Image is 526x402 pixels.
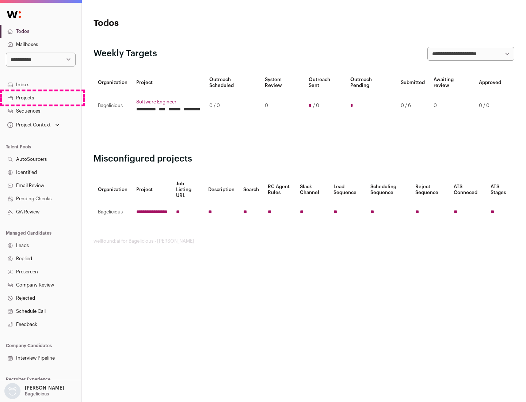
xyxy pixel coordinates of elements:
[3,383,66,399] button: Open dropdown
[304,72,346,93] th: Outreach Sent
[411,177,450,203] th: Reject Sequence
[136,99,201,105] a: Software Engineer
[486,177,514,203] th: ATS Stages
[94,238,514,244] footer: wellfound:ai for Bagelicious - [PERSON_NAME]
[25,385,64,391] p: [PERSON_NAME]
[260,93,304,118] td: 0
[3,7,25,22] img: Wellfound
[449,177,486,203] th: ATS Conneced
[205,72,260,93] th: Outreach Scheduled
[205,93,260,118] td: 0 / 0
[4,383,20,399] img: nopic.png
[474,72,506,93] th: Approved
[94,72,132,93] th: Organization
[132,72,205,93] th: Project
[94,177,132,203] th: Organization
[6,122,51,128] div: Project Context
[94,93,132,118] td: Bagelicious
[239,177,263,203] th: Search
[204,177,239,203] th: Description
[94,48,157,60] h2: Weekly Targets
[429,72,474,93] th: Awaiting review
[429,93,474,118] td: 0
[329,177,366,203] th: Lead Sequence
[172,177,204,203] th: Job Listing URL
[260,72,304,93] th: System Review
[94,18,234,29] h1: Todos
[6,120,61,130] button: Open dropdown
[296,177,329,203] th: Slack Channel
[366,177,411,203] th: Scheduling Sequence
[94,153,514,165] h2: Misconfigured projects
[346,72,396,93] th: Outreach Pending
[396,72,429,93] th: Submitted
[313,103,319,109] span: / 0
[25,391,49,397] p: Bagelicious
[474,93,506,118] td: 0 / 0
[396,93,429,118] td: 0 / 6
[263,177,295,203] th: RC Agent Rules
[132,177,172,203] th: Project
[94,203,132,221] td: Bagelicious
